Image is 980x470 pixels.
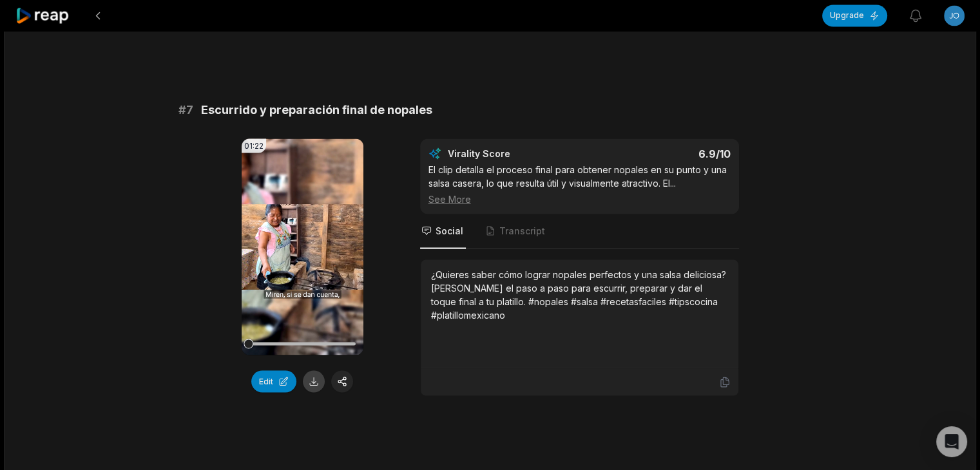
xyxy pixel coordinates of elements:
[428,162,731,205] div: El clip detalla el proceso final para obtener nopales en su punto y una salsa casera, lo que resu...
[436,224,463,237] span: Social
[420,214,739,249] nav: Tabs
[251,370,296,392] button: Edit
[431,267,728,321] div: ¿Quieres saber cómo lograr nopales perfectos y una salsa deliciosa? [PERSON_NAME] el paso a paso ...
[822,5,887,26] button: Upgrade
[936,426,967,457] div: Open Intercom Messenger
[242,138,363,355] video: Your browser does not support mp4 format.
[499,224,545,237] span: Transcript
[592,147,731,160] div: 6.9 /10
[448,147,586,160] div: Virality Score
[178,101,193,119] span: # 7
[201,101,432,119] span: Escurrido y preparación final de nopales
[428,192,731,205] div: See More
